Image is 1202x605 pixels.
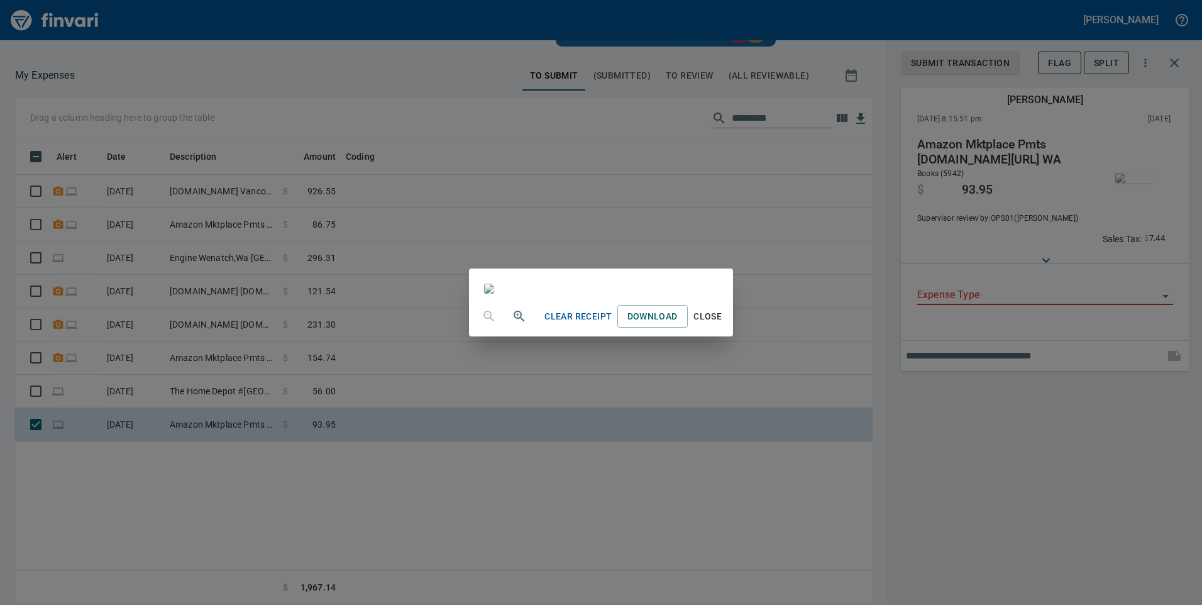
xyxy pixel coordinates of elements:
button: Close [688,305,728,328]
span: Clear Receipt [544,309,612,325]
span: Download [627,309,678,325]
button: Clear Receipt [539,305,617,328]
a: Download [617,305,688,328]
img: receipts%2Ftapani%2F2025-09-22%2FdDaZX8JUyyeI0KH0W5cbBD8H2fn2__zHEGwmpGK8dan15VhxxQ_1.jpg [484,284,494,294]
span: Close [693,309,723,325]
